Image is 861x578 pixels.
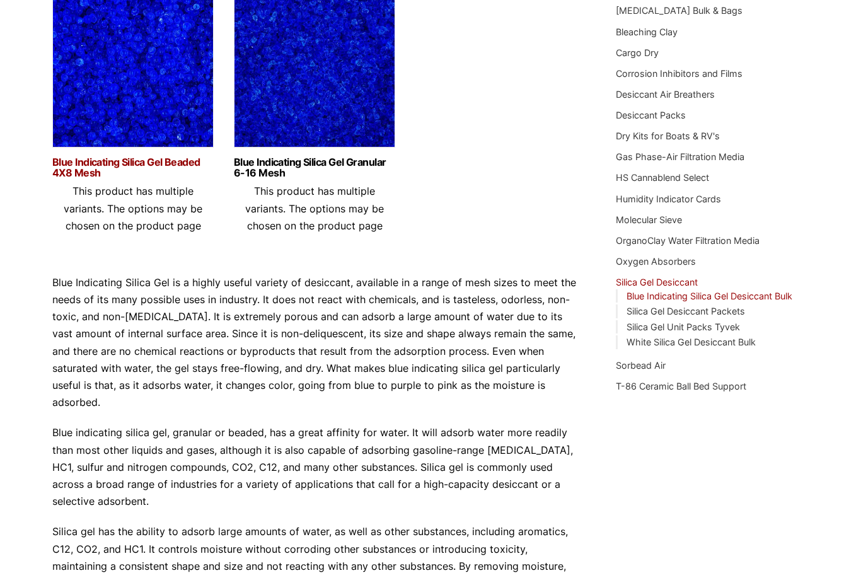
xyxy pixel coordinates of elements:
a: HS Cannablend Select [616,173,709,183]
a: T-86 Ceramic Ball Bed Support [616,381,746,392]
a: Silica Gel Desiccant Packets [627,306,745,317]
a: Bleaching Clay [616,27,678,38]
a: Molecular Sieve [616,215,682,226]
a: [MEDICAL_DATA] Bulk & Bags [616,6,743,16]
a: Dry Kits for Boats & RV's [616,131,720,142]
a: Gas Phase-Air Filtration Media [616,152,744,163]
a: White Silica Gel Desiccant Bulk [627,337,756,348]
a: Silica Gel Desiccant [616,277,698,288]
span: This product has multiple variants. The options may be chosen on the product page [245,185,384,232]
a: Corrosion Inhibitors and Films [616,69,743,79]
span: This product has multiple variants. The options may be chosen on the product page [64,185,202,232]
a: OrganoClay Water Filtration Media [616,236,760,246]
a: Blue Indicating Silica Gel Granular 6-16 Mesh [234,158,395,179]
a: Blue Indicating Silica Gel Desiccant Bulk [627,291,792,302]
p: Blue indicating silica gel, granular or beaded, has a great affinity for water. It will adsorb wa... [52,425,578,511]
a: Silica Gel Unit Packs Tyvek [627,322,740,333]
a: Sorbead Air [616,361,666,371]
a: Cargo Dry [616,48,659,59]
p: Blue Indicating Silica Gel is a highly useful variety of desiccant, available in a range of mesh ... [52,275,578,412]
a: Blue Indicating Silica Gel Beaded 4X8 Mesh [52,158,214,179]
a: Oxygen Absorbers [616,257,696,267]
a: Desiccant Packs [616,110,686,121]
a: Desiccant Air Breathers [616,90,715,100]
a: Humidity Indicator Cards [616,194,721,205]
